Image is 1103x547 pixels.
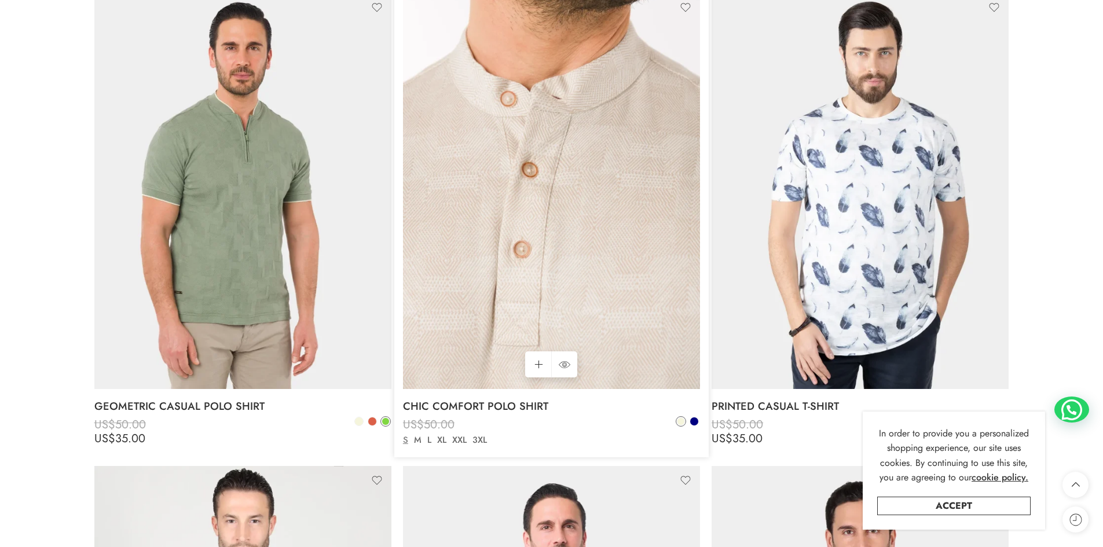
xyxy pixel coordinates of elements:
a: GEOMETRIC CASUAL POLO SHIRT [94,395,391,418]
a: Beige [354,416,364,427]
bdi: 35.00 [712,430,763,447]
bdi: 50.00 [403,416,455,433]
a: Accept [877,497,1031,515]
bdi: 50.00 [94,416,146,433]
a: Select options for “CHIC COMFORT POLO SHIRT” [525,351,551,377]
bdi: 50.00 [712,416,763,433]
a: 3XL [470,434,490,447]
bdi: 35.00 [94,430,145,447]
a: Beige [676,416,686,427]
a: Brick [367,416,378,427]
span: US$ [403,416,424,433]
span: US$ [712,430,732,447]
a: L [424,434,434,447]
a: CHIC COMFORT POLO SHIRT [403,395,700,418]
a: Green [380,416,391,427]
span: In order to provide you a personalized shopping experience, our site uses cookies. By continuing ... [879,427,1029,484]
span: US$ [94,416,115,433]
a: XXL [449,434,470,447]
a: cookie policy. [972,470,1028,485]
a: QUICK SHOP [551,351,577,377]
span: US$ [94,430,115,447]
span: US$ [712,416,732,433]
span: US$ [403,430,424,447]
a: Navy [689,416,699,427]
a: XL [434,434,449,447]
bdi: 35.00 [403,430,454,447]
a: S [400,434,411,447]
a: PRINTED CASUAL T-SHIRT [712,395,1009,418]
a: M [411,434,424,447]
